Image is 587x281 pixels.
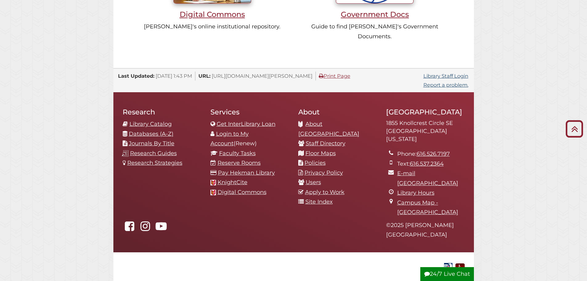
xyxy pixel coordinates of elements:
img: Disability Assistance [455,262,465,271]
a: Research Guides [130,150,177,157]
a: Report a problem. [423,82,468,88]
a: Disability Assistance [455,263,465,270]
a: Hekman Library on YouTube [154,225,168,232]
address: 1855 Knollcrest Circle SE [GEOGRAPHIC_DATA][US_STATE] [386,119,465,143]
a: Library Catalog [129,121,172,127]
span: [DATE] 1:43 PM [156,73,192,79]
li: Phone: [397,149,465,159]
span: Last Updated: [118,73,154,79]
img: Calvin favicon logo [210,190,216,195]
p: Guide to find [PERSON_NAME]'s Government Documents. [305,22,445,41]
a: 616.537.2364 [410,160,444,167]
img: research-guides-icon-white_37x37.png [122,150,128,157]
i: Print Page [319,73,324,78]
h2: About [298,108,377,116]
li: Text: [397,159,465,169]
a: Login to My Account [210,130,249,147]
span: URL: [198,73,210,79]
img: Government Documents Federal Depository Library [442,262,454,271]
a: Campus Map - [GEOGRAPHIC_DATA] [397,199,458,216]
p: [PERSON_NAME]'s online institutional repository. [143,22,282,32]
a: Digital Commons [218,189,267,196]
a: Privacy Policy [304,169,343,176]
p: © 2025 [PERSON_NAME][GEOGRAPHIC_DATA] [386,221,465,240]
a: Apply to Work [305,189,344,196]
a: Get InterLibrary Loan [217,121,275,127]
a: KnightCite [218,179,247,186]
a: Library Hours [397,189,434,196]
a: Staff Directory [306,140,345,147]
a: Pay Hekman Library [218,169,275,176]
a: Print Page [319,73,350,79]
li: (Renew) [210,129,289,149]
a: Reserve Rooms [218,159,261,166]
span: [URL][DOMAIN_NAME][PERSON_NAME] [212,73,312,79]
a: Policies [304,159,326,166]
a: Users [306,179,321,186]
h2: Services [210,108,289,116]
a: Back to Top [563,124,585,134]
h3: Digital Commons [143,10,282,19]
a: Faculty Tasks [219,150,256,157]
a: Site Index [305,198,333,205]
a: About [GEOGRAPHIC_DATA] [298,121,359,137]
h2: [GEOGRAPHIC_DATA] [386,108,465,116]
a: Hekman Library on Facebook [123,225,137,232]
a: Databases (A-Z) [129,130,173,137]
a: 616.526.7197 [417,151,450,157]
h3: Government Docs [305,10,445,19]
a: Government Documents Federal Depository Library [442,263,454,270]
a: Floor Maps [305,150,336,157]
a: Library Staff Login [423,73,468,79]
img: Calvin favicon logo [210,180,216,185]
h2: Research [123,108,201,116]
a: E-mail [GEOGRAPHIC_DATA] [397,170,458,187]
a: hekmanlibrary on Instagram [138,225,153,232]
a: Research Strategies [127,159,182,166]
a: Journals By Title [129,140,174,147]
